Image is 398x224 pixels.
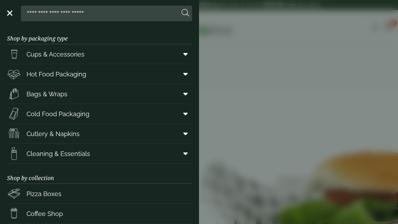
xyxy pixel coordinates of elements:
[27,209,63,218] span: Coffee Shop
[7,67,21,81] img: Deli_box.svg
[27,149,90,158] span: Cleaning & Essentials
[7,164,192,184] h3: Shop by collection
[7,87,21,101] img: Paper_carriers.svg
[7,204,192,223] a: Coffee Shop
[7,127,21,141] img: Cutlery.svg
[7,64,192,84] a: Hot Food Packaging
[7,144,192,163] a: Cleaning & Essentials
[27,69,86,79] span: Hot Food Packaging
[7,104,192,124] a: Cold Food Packaging
[7,187,21,201] img: Pizza_boxes.svg
[7,47,21,61] img: PintNhalf_cup.svg
[7,44,192,64] a: Cups & Accessories
[27,89,67,99] span: Bags & Wraps
[7,24,192,44] h3: Shop by packaging type
[7,184,192,203] a: Pizza Boxes
[7,147,21,160] img: open-wipe.svg
[27,129,80,139] span: Cutlery & Napkins
[7,107,21,121] img: Sandwich_box.svg
[27,50,84,59] span: Cups & Accessories
[27,189,61,199] span: Pizza Boxes
[7,207,21,221] img: HotDrink_paperCup.svg
[7,124,192,143] a: Cutlery & Napkins
[27,109,89,119] span: Cold Food Packaging
[7,84,192,104] a: Bags & Wraps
